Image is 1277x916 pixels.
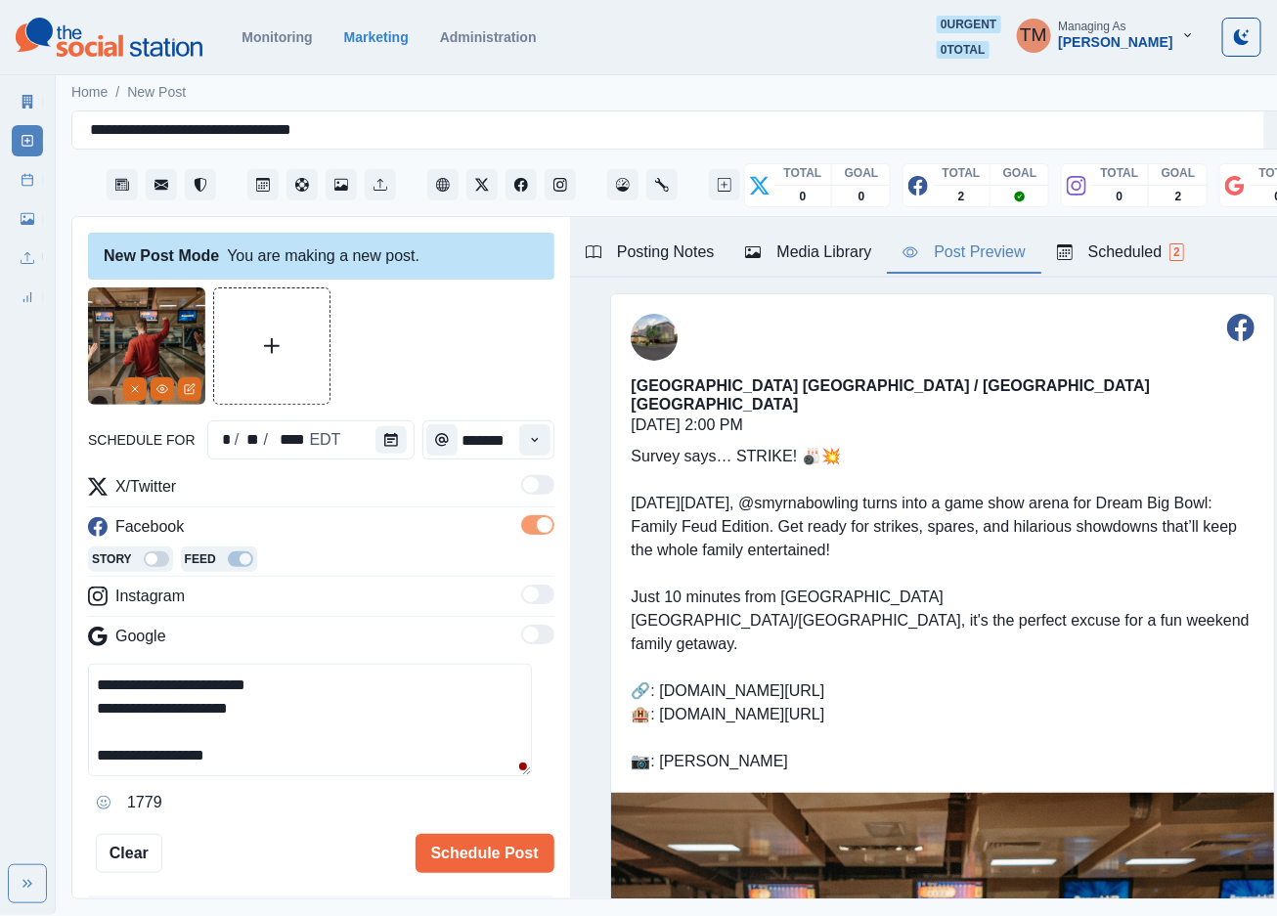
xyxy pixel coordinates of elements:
[545,169,576,200] button: Instagram
[241,428,261,452] div: schedule for
[1020,12,1047,59] div: Tony Manalo
[958,188,965,205] p: 2
[427,169,459,200] button: Client Website
[12,242,43,274] a: Uploads
[1001,16,1211,55] button: Managing As[PERSON_NAME]
[1162,164,1196,182] p: GOAL
[1175,188,1182,205] p: 2
[115,625,166,648] p: Google
[466,169,498,200] button: Twitter
[1101,164,1139,182] p: TOTAL
[1117,188,1123,205] p: 0
[709,169,740,200] button: Create New Post
[88,287,205,405] img: gjln79qjwwgvlruxriop
[631,376,1211,414] h2: [GEOGRAPHIC_DATA] [GEOGRAPHIC_DATA] / [GEOGRAPHIC_DATA] [GEOGRAPHIC_DATA]
[146,169,177,200] button: Messages
[12,282,43,313] a: Review Summary
[233,428,241,452] div: /
[943,164,981,182] p: TOTAL
[123,377,147,401] button: Remove
[270,428,307,452] div: schedule for
[12,125,43,156] a: New Post
[426,424,458,456] button: Time
[16,18,202,57] img: logoTextSVG.62801f218bc96a9b266caa72a09eb111.svg
[185,169,216,200] button: Reviews
[1059,34,1173,51] div: [PERSON_NAME]
[286,169,318,200] button: Content Pool
[1169,243,1184,261] span: 2
[308,428,343,452] div: schedule for
[1059,20,1126,33] div: Managing As
[845,164,879,182] p: GOAL
[8,864,47,903] button: Expand
[12,203,43,235] a: Media Library
[937,16,1000,33] span: 0 urgent
[344,29,409,45] a: Marketing
[422,420,554,459] input: Select Time
[784,164,822,182] p: TOTAL
[422,420,554,459] div: Time
[185,550,216,568] p: Feed
[631,314,678,361] img: 386744684_793299812804161_6808167248986726668_n.jpg
[519,424,550,456] button: Time
[859,188,865,205] p: 0
[937,41,990,59] span: 0 total
[586,240,715,264] div: Posting Notes
[1222,18,1261,57] button: Toggle Mode
[506,169,537,200] button: Facebook
[104,244,219,268] div: New Post Mode
[115,515,184,539] p: Facebook
[212,428,343,452] div: Date
[178,377,201,401] button: Edit Media
[262,428,270,452] div: /
[800,188,807,205] p: 0
[88,787,119,818] button: Opens Emoji Picker
[375,426,407,454] button: schedule for
[12,164,43,196] a: Post Schedule
[326,169,357,200] button: Media Library
[440,29,537,45] a: Administration
[607,169,638,200] button: Dashboard
[247,169,279,200] button: Post Schedule
[1057,240,1184,264] div: Scheduled
[207,420,415,459] div: schedule for
[127,791,162,814] p: 1779
[365,169,396,200] button: Uploads
[88,430,196,451] label: schedule for
[903,240,1025,264] div: Post Preview
[71,82,186,103] nav: breadcrumb
[646,169,678,200] button: Administration
[127,82,186,103] a: New Post
[115,585,185,608] p: Instagram
[631,414,1211,437] p: [DATE] 2:00 PM
[611,425,1274,793] div: Survey says… STRIKE! 🎳💥 [DATE][DATE], @smyrnabowling turns into a game show arena for Dream Big B...
[214,288,330,404] button: Upload Media
[115,475,176,499] p: X/Twitter
[1003,164,1037,182] p: GOAL
[115,82,119,103] span: /
[242,29,312,45] a: Monitoring
[151,377,174,401] button: View Media
[88,233,554,280] div: You are making a new post.
[745,240,871,264] div: Media Library
[212,428,233,452] div: schedule for
[12,86,43,117] a: Marketing Summary
[92,550,132,568] p: Story
[107,169,138,200] button: Stream
[71,82,108,103] a: Home
[96,834,162,873] button: Clear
